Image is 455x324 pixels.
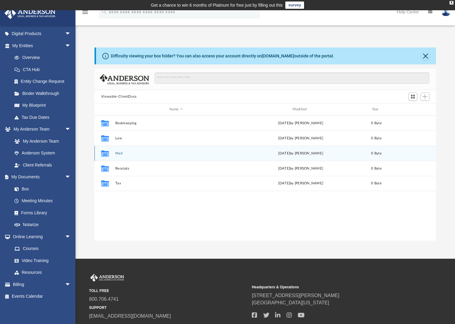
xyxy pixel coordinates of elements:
[391,107,433,112] div: id
[151,2,283,9] div: Get a chance to win 6 months of Platinum for free just by filling out this
[8,76,80,88] a: Entity Change Request
[82,8,89,16] i: menu
[8,254,74,267] a: Video Training
[89,296,119,302] a: 800.706.4741
[65,123,77,136] span: arrow_drop_down
[115,136,237,140] button: Law
[8,52,80,64] a: Overview
[65,231,77,243] span: arrow_drop_down
[371,167,382,170] span: 0 Byte
[95,115,436,241] div: grid
[4,40,80,52] a: My Entitiesarrow_drop_down
[240,181,362,186] div: [DATE] by [PERSON_NAME]
[8,219,77,231] a: Notarize
[371,137,382,140] span: 0 Byte
[115,121,237,125] button: Bookkeeping
[101,8,107,15] i: search
[364,107,388,112] div: Size
[240,151,362,156] div: [DATE] by [PERSON_NAME]
[101,94,137,99] button: Viewable-ClientDocs
[4,123,77,135] a: My Anderson Teamarrow_drop_down
[4,278,80,290] a: Billingarrow_drop_down
[8,243,77,255] a: Courses
[252,284,410,290] small: Headquarters & Operations
[8,267,77,279] a: Resources
[65,278,77,291] span: arrow_drop_down
[3,7,57,19] img: Anderson Advisors Platinum Portal
[240,136,362,141] div: [DATE] by [PERSON_NAME]
[8,111,80,123] a: Tax Due Dates
[450,1,453,5] div: close
[65,171,77,183] span: arrow_drop_down
[8,63,80,76] a: CTA Hub
[8,99,77,112] a: My Blueprint
[89,274,125,282] img: Anderson Advisors Platinum Portal
[441,8,450,16] img: User Pic
[285,2,304,9] a: survey
[8,183,74,195] a: Box
[8,195,77,207] a: Meeting Minutes
[421,52,430,60] button: Close
[371,152,382,155] span: 0 Byte
[371,182,382,185] span: 0 Byte
[115,167,237,170] button: Receipts
[8,207,74,219] a: Forms Library
[111,53,334,59] div: Difficulty viewing your box folder? You can also access your account directly on outside of the p...
[89,313,171,319] a: [EMAIL_ADDRESS][DOMAIN_NAME]
[409,92,418,101] button: Switch to Grid View
[4,171,77,183] a: My Documentsarrow_drop_down
[262,53,294,58] a: [DOMAIN_NAME]
[82,11,89,16] a: menu
[97,107,112,112] div: id
[115,181,237,185] button: Tax
[8,135,74,147] a: My Anderson Team
[421,92,430,101] button: Add
[115,107,237,112] div: Name
[89,305,248,310] small: SUPPORT
[4,231,77,243] a: Online Learningarrow_drop_down
[8,159,77,171] a: Client Referrals
[155,73,430,84] input: Search files and folders
[252,293,339,298] a: [STREET_ADDRESS][PERSON_NAME]
[115,151,237,155] button: Mail
[65,40,77,52] span: arrow_drop_down
[371,121,382,125] span: 0 Byte
[240,121,362,126] div: [DATE] by [PERSON_NAME]
[252,300,329,305] a: [GEOGRAPHIC_DATA][US_STATE]
[4,290,80,303] a: Events Calendar
[239,107,361,112] div: Modified
[65,28,77,40] span: arrow_drop_down
[4,28,80,40] a: Digital Productsarrow_drop_down
[8,87,80,99] a: Binder Walkthrough
[8,147,77,159] a: Anderson System
[240,166,362,171] div: [DATE] by [PERSON_NAME]
[89,288,248,293] small: TOLL FREE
